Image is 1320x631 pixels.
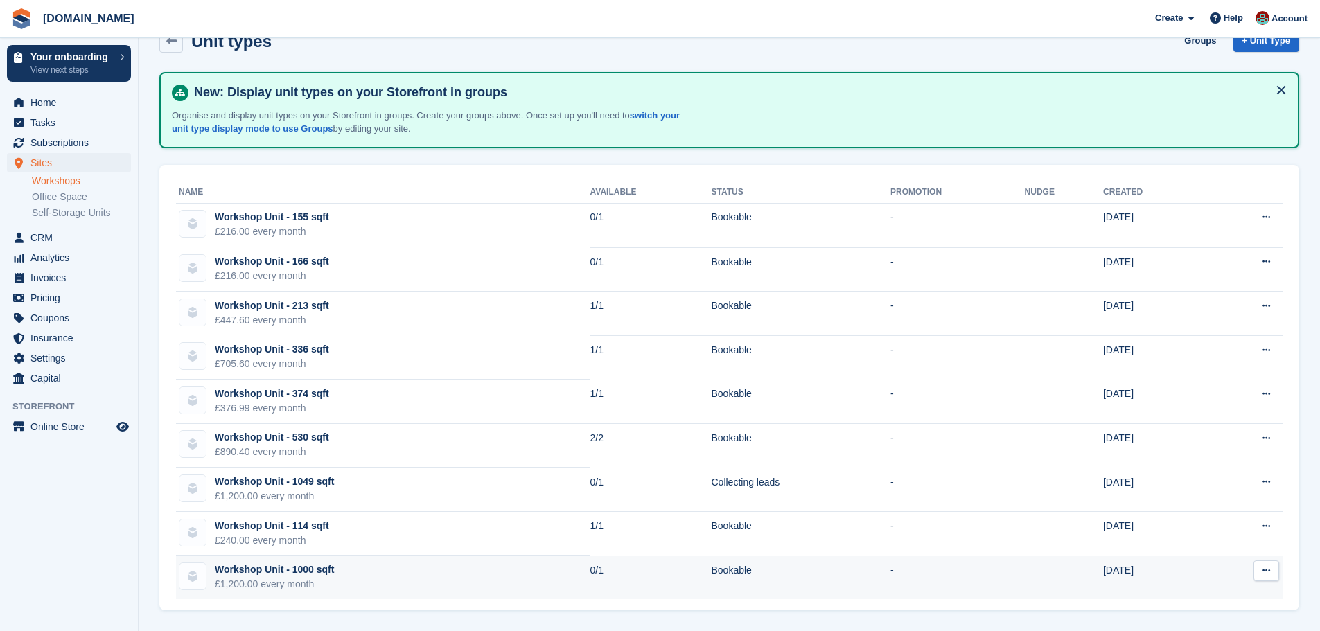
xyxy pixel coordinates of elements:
[7,308,131,328] a: menu
[7,248,131,267] a: menu
[712,424,891,468] td: Bookable
[712,247,891,292] td: Bookable
[890,335,1025,380] td: -
[215,254,329,269] div: Workshop Unit - 166 sqft
[890,380,1025,424] td: -
[179,387,206,414] img: blank-unit-type-icon-ffbac7b88ba66c5e286b0e438baccc4b9c83835d4c34f86887a83fc20ec27e7b.svg
[12,400,138,414] span: Storefront
[179,519,206,546] img: blank-unit-type-icon-ffbac7b88ba66c5e286b0e438baccc4b9c83835d4c34f86887a83fc20ec27e7b.svg
[215,577,334,592] div: £1,200.00 every month
[7,228,131,247] a: menu
[590,556,712,599] td: 0/1
[712,556,891,599] td: Bookable
[1233,29,1299,52] a: + Unit Type
[1103,512,1206,556] td: [DATE]
[1103,181,1206,204] th: Created
[1103,203,1206,247] td: [DATE]
[179,211,206,237] img: blank-unit-type-icon-ffbac7b88ba66c5e286b0e438baccc4b9c83835d4c34f86887a83fc20ec27e7b.svg
[215,519,329,533] div: Workshop Unit - 114 sqft
[7,45,131,82] a: Your onboarding View next steps
[590,512,712,556] td: 1/1
[188,85,1287,100] h4: New: Display unit types on your Storefront in groups
[215,445,329,459] div: £890.40 every month
[7,348,131,368] a: menu
[7,328,131,348] a: menu
[890,292,1025,336] td: -
[890,203,1025,247] td: -
[890,181,1025,204] th: Promotion
[590,203,712,247] td: 0/1
[712,203,891,247] td: Bookable
[1271,12,1308,26] span: Account
[1256,11,1269,25] img: Will Dougan
[890,556,1025,599] td: -
[30,228,114,247] span: CRM
[215,269,329,283] div: £216.00 every month
[30,153,114,172] span: Sites
[215,357,329,371] div: £705.60 every month
[7,93,131,112] a: menu
[7,113,131,132] a: menu
[215,313,329,328] div: £447.60 every month
[1103,247,1206,292] td: [DATE]
[7,417,131,436] a: menu
[30,368,114,388] span: Capital
[7,368,131,388] a: menu
[30,328,114,348] span: Insurance
[215,401,329,416] div: £376.99 every month
[11,8,32,29] img: stora-icon-8386f47178a22dfd0bd8f6a31ec36ba5ce8667c1dd55bd0f319d3a0aa187defe.svg
[30,64,113,76] p: View next steps
[1103,424,1206,468] td: [DATE]
[215,562,334,577] div: Workshop Unit - 1000 sqft
[30,93,114,112] span: Home
[30,288,114,308] span: Pricing
[176,181,590,204] th: Name
[590,468,712,512] td: 0/1
[32,206,131,220] a: Self-Storage Units
[7,153,131,172] a: menu
[172,109,692,136] p: Organise and display unit types on your Storefront in groups. Create your groups above. Once set ...
[712,181,891,204] th: Status
[7,133,131,152] a: menu
[590,424,712,468] td: 2/2
[32,190,131,204] a: Office Space
[590,247,712,292] td: 0/1
[191,32,272,51] h2: Unit types
[1103,468,1206,512] td: [DATE]
[215,224,329,239] div: £216.00 every month
[215,533,329,548] div: £240.00 every month
[215,430,329,445] div: Workshop Unit - 530 sqft
[712,292,891,336] td: Bookable
[590,380,712,424] td: 1/1
[215,210,329,224] div: Workshop Unit - 155 sqft
[179,299,206,326] img: blank-unit-type-icon-ffbac7b88ba66c5e286b0e438baccc4b9c83835d4c34f86887a83fc20ec27e7b.svg
[712,468,891,512] td: Collecting leads
[30,113,114,132] span: Tasks
[1025,181,1103,204] th: Nudge
[1103,292,1206,336] td: [DATE]
[179,343,206,369] img: blank-unit-type-icon-ffbac7b88ba66c5e286b0e438baccc4b9c83835d4c34f86887a83fc20ec27e7b.svg
[30,308,114,328] span: Coupons
[215,386,329,401] div: Workshop Unit - 374 sqft
[179,563,206,589] img: blank-unit-type-icon-ffbac7b88ba66c5e286b0e438baccc4b9c83835d4c34f86887a83fc20ec27e7b.svg
[1103,335,1206,380] td: [DATE]
[890,424,1025,468] td: -
[30,52,113,62] p: Your onboarding
[114,418,131,435] a: Preview store
[1179,29,1222,52] a: Groups
[37,7,140,30] a: [DOMAIN_NAME]
[590,181,712,204] th: Available
[712,512,891,556] td: Bookable
[32,175,131,188] a: Workshops
[7,268,131,287] a: menu
[215,474,334,489] div: Workshop Unit - 1049 sqft
[890,247,1025,292] td: -
[590,292,712,336] td: 1/1
[215,489,334,504] div: £1,200.00 every month
[890,512,1025,556] td: -
[712,380,891,424] td: Bookable
[30,268,114,287] span: Invoices
[1155,11,1183,25] span: Create
[30,133,114,152] span: Subscriptions
[30,348,114,368] span: Settings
